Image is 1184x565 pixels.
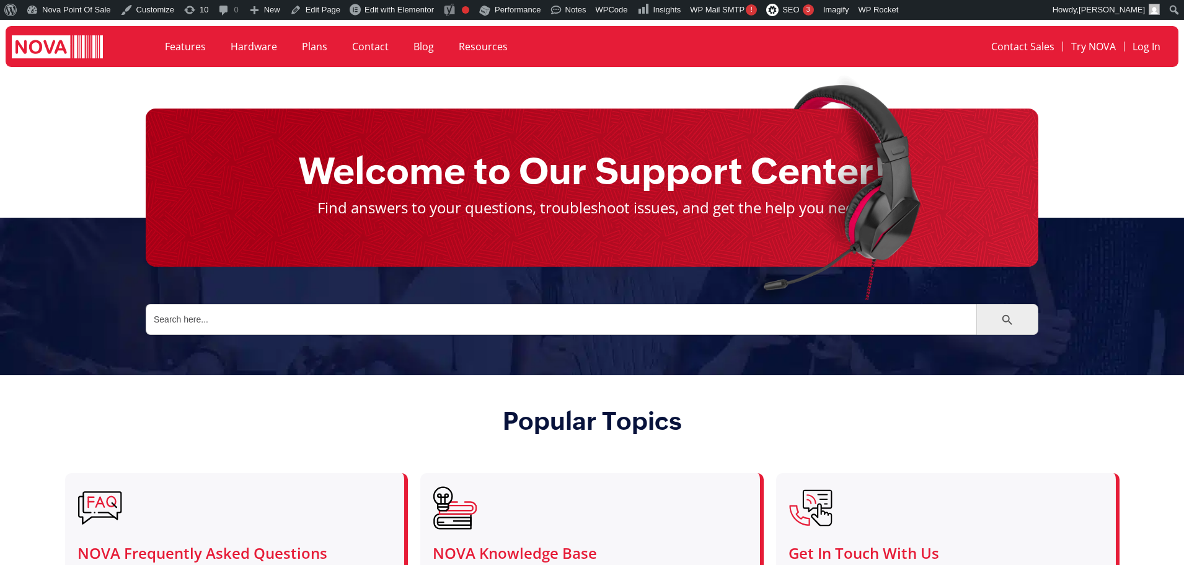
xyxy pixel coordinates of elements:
[77,486,122,530] a: NOVA Frequently Asked Questions
[218,32,289,61] a: Hardware
[789,486,833,530] a: Get In Touch With Us
[433,486,477,530] a: NOVA Knowledge Base
[401,32,446,61] a: Blog
[12,35,103,61] img: logo white
[746,4,757,16] span: !
[317,197,867,219] p: Find answers to your questions, troubleshoot issues, and get the help you need.
[1079,5,1145,14] span: [PERSON_NAME]
[77,543,327,563] a: NOVA Frequently Asked Questions
[364,5,434,14] span: Edit with Elementor
[152,32,218,61] a: Features
[983,32,1063,61] a: Contact Sales
[146,304,976,335] input: Search here...
[829,32,1168,61] nav: Menu
[782,5,799,14] span: SEO
[1063,32,1124,61] a: Try NOVA
[289,32,340,61] a: Plans
[298,149,886,194] h2: Welcome to Our Support Center!
[340,32,401,61] a: Contact
[789,543,939,563] a: Get In Touch With Us
[1124,32,1169,61] a: Log In
[433,543,597,563] a: NOVA Knowledge Base
[503,406,682,436] h2: Popular Topics
[446,32,520,61] a: Resources
[803,4,814,16] div: 3
[462,6,469,14] div: Focus keyphrase not set
[152,32,816,61] nav: Menu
